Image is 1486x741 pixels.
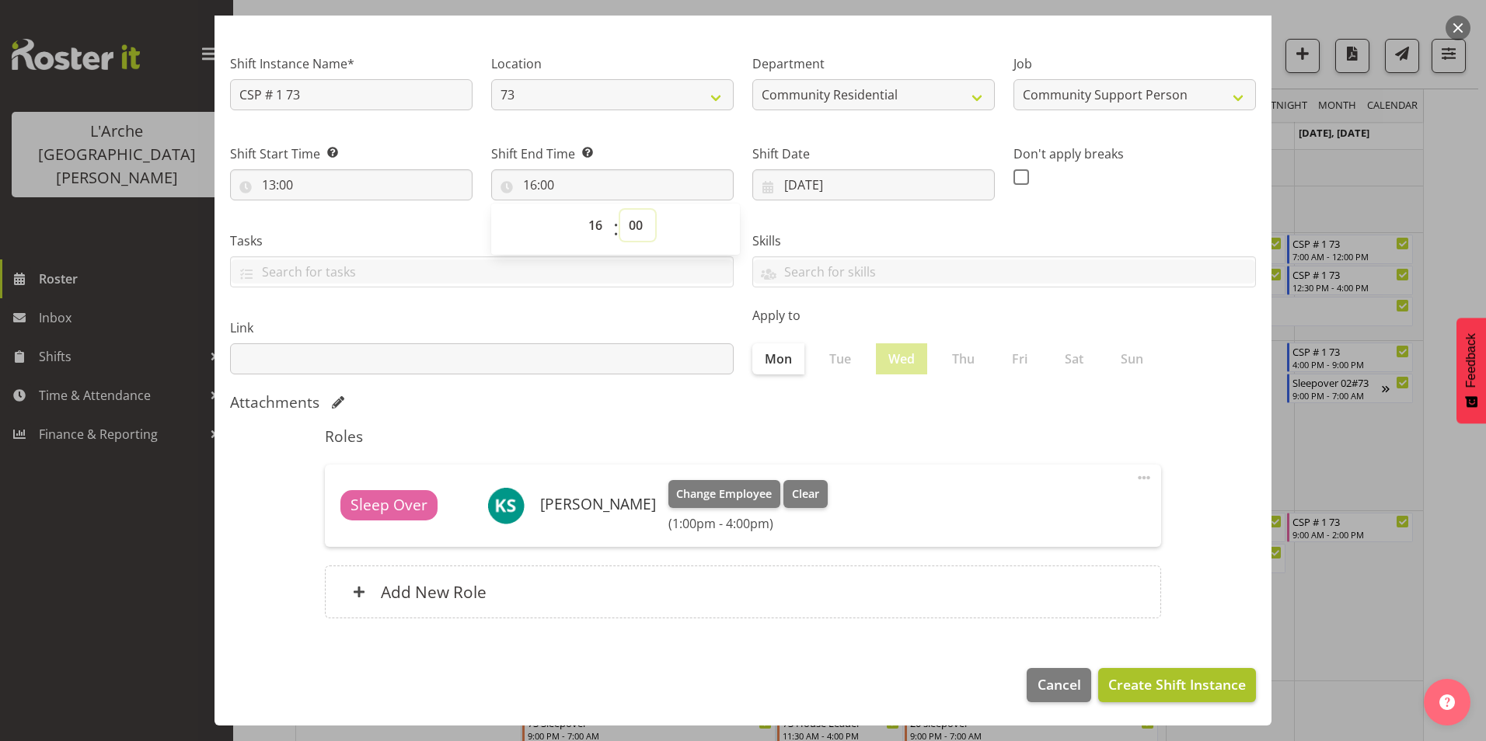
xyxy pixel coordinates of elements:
label: Thu [940,343,987,374]
img: help-xxl-2.png [1439,694,1455,710]
label: Shift Date [752,144,995,163]
label: Shift Instance Name* [230,54,473,73]
input: Search for tasks [231,259,733,284]
label: Mon [752,343,804,374]
h6: [PERSON_NAME] [540,496,656,513]
input: Search for skills [753,259,1255,284]
label: Fri [999,343,1040,374]
input: Click to select... [230,169,473,200]
input: Click to select... [491,169,734,200]
label: Job [1013,54,1256,73]
h5: Roles [325,427,1161,446]
button: Clear [783,480,828,508]
span: : [613,210,619,249]
button: Create Shift Instance [1098,668,1256,702]
label: Sun [1108,343,1156,374]
img: katherine-shaw10916.jpg [487,487,525,524]
label: Location [491,54,734,73]
span: Cancel [1038,674,1081,694]
label: Shift End Time [491,144,734,163]
label: Sat [1052,343,1096,374]
label: Don't apply breaks [1013,144,1256,163]
label: Wed [876,343,927,374]
button: Cancel [1027,668,1090,702]
span: Create Shift Instance [1108,674,1246,694]
button: Change Employee [668,480,781,508]
h6: Add New Role [381,582,487,602]
button: Feedback - Show survey [1456,318,1486,423]
label: Skills [752,231,1256,250]
label: Department [752,54,995,73]
label: Link [230,318,734,337]
input: Click to select... [752,169,995,200]
h6: (1:00pm - 4:00pm) [668,516,828,531]
span: Clear [792,485,819,503]
span: Change Employee [676,485,772,503]
h5: Attachments [230,393,319,412]
input: Shift Instance Name [230,79,473,110]
span: Sleep Over [351,494,427,517]
label: Tasks [230,231,734,250]
label: Apply to [752,306,1256,325]
label: Tue [817,343,863,374]
span: Feedback [1464,333,1478,388]
label: Shift Start Time [230,144,473,163]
